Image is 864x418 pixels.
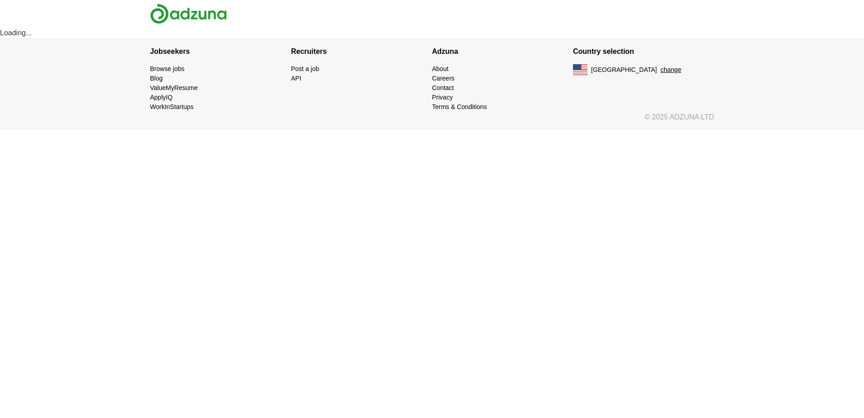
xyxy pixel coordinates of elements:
[150,65,184,72] a: Browse jobs
[143,112,721,130] div: © 2025 ADZUNA LTD
[150,103,193,110] a: WorkInStartups
[432,94,453,101] a: Privacy
[150,94,173,101] a: ApplyIQ
[432,65,449,72] a: About
[432,84,454,91] a: Contact
[432,75,455,82] a: Careers
[661,65,681,75] button: change
[432,103,487,110] a: Terms & Conditions
[291,75,301,82] a: API
[573,64,587,75] img: US flag
[573,39,714,64] h4: Country selection
[291,65,319,72] a: Post a job
[150,75,163,82] a: Blog
[591,65,657,75] span: [GEOGRAPHIC_DATA]
[150,4,227,24] img: Adzuna logo
[150,84,198,91] a: ValueMyResume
